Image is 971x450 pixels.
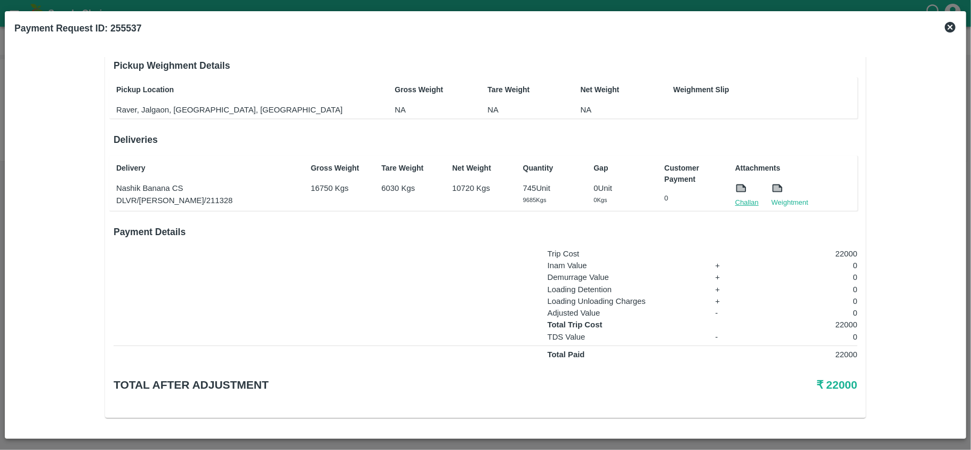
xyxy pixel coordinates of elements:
strong: Total Trip Cost [548,320,603,329]
p: NA [581,104,638,116]
p: 0 [754,271,857,283]
p: + [716,260,741,271]
p: Loading Detention [548,284,703,295]
p: - [716,331,741,343]
p: Inam Value [548,260,703,271]
p: Tare Weight [381,163,439,174]
p: NA [488,104,545,116]
p: 22000 [754,319,857,331]
p: Nashik Banana CS [116,182,298,194]
p: Attachments [735,163,855,174]
p: 0 Unit [593,182,651,194]
span: 9685 Kgs [523,197,547,203]
p: TDS Value [548,331,703,343]
p: + [716,295,741,307]
p: 16750 Kgs [311,182,368,194]
p: + [716,271,741,283]
h6: Payment Details [114,224,857,239]
p: Weighment Slip [673,84,855,95]
p: Trip Cost [548,248,703,260]
p: Delivery [116,163,298,174]
h5: ₹ 22000 [609,377,857,392]
h5: Total after adjustment [114,377,609,392]
p: 22000 [754,248,857,260]
p: 6030 Kgs [381,182,439,194]
h6: Deliveries [114,132,857,147]
p: 0 [754,295,857,307]
p: 0 [664,194,722,204]
p: 0 [754,260,857,271]
p: Net Weight [452,163,510,174]
p: DLVR/[PERSON_NAME]/211328 [116,195,298,206]
p: Loading Unloading Charges [548,295,703,307]
p: Net Weight [581,84,638,95]
p: Tare Weight [488,84,545,95]
h6: Pickup Weighment Details [114,58,857,73]
p: + [716,284,741,295]
a: Weightment [772,197,808,208]
p: 10720 Kgs [452,182,510,194]
p: - [716,307,741,319]
p: Demurrage Value [548,271,703,283]
p: Quantity [523,163,581,174]
strong: Total Paid [548,350,585,359]
p: 0 [754,284,857,295]
p: Gross Weight [395,84,452,95]
p: 745 Unit [523,182,581,194]
p: Raver, Jalgaon, [GEOGRAPHIC_DATA], [GEOGRAPHIC_DATA] [116,104,359,116]
p: Customer Payment [664,163,722,185]
p: 0 [754,307,857,319]
p: 22000 [754,349,857,360]
p: Gross Weight [311,163,368,174]
p: NA [395,104,452,116]
span: 0 Kgs [593,197,607,203]
p: Pickup Location [116,84,359,95]
p: Gap [593,163,651,174]
a: Challan [735,197,759,208]
b: Payment Request ID: 255537 [14,23,141,34]
p: Adjusted Value [548,307,703,319]
p: 0 [754,331,857,343]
